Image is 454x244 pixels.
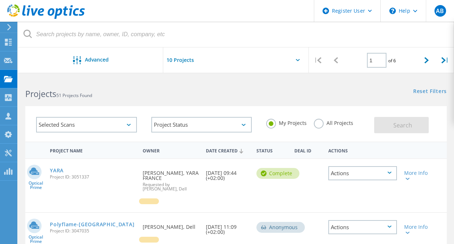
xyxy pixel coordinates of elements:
b: Projects [25,88,56,100]
div: [PERSON_NAME], YARA FRANCE [139,159,202,198]
div: Actions [325,143,401,157]
span: Optical Prime [25,181,46,190]
div: Date Created [202,143,253,157]
label: All Projects [314,119,353,126]
span: of 6 [388,58,396,64]
a: Live Optics Dashboard [7,15,85,20]
div: Deal Id [291,143,324,157]
span: AB [436,8,444,14]
span: Search [393,121,412,129]
div: More Info [404,224,431,235]
div: [DATE] 11:09 (+02:00) [202,213,253,242]
svg: \n [389,8,396,14]
span: Requested by [PERSON_NAME], Dell [143,182,199,191]
div: More Info [404,171,431,181]
div: Actions [328,166,397,180]
div: Actions [328,220,397,234]
a: YARA [50,168,64,173]
div: [PERSON_NAME], Dell [139,213,202,237]
label: My Projects [266,119,307,126]
span: Project ID: 3047035 [50,229,135,233]
div: Project Name [46,143,139,157]
div: Selected Scans [36,117,137,132]
div: | [436,47,454,73]
a: Polyflame-[GEOGRAPHIC_DATA] [50,222,134,227]
div: Status [253,143,291,157]
div: Owner [139,143,202,157]
span: Optical Prime [25,235,46,244]
div: | [309,47,327,73]
div: Project Status [151,117,252,132]
a: Reset Filters [413,89,447,95]
span: Project ID: 3051337 [50,175,135,179]
button: Search [374,117,429,133]
div: Anonymous [256,222,305,233]
div: Complete [256,168,299,179]
span: 51 Projects Found [56,92,92,98]
div: [DATE] 09:44 (+02:00) [202,159,253,188]
span: Advanced [85,57,109,62]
